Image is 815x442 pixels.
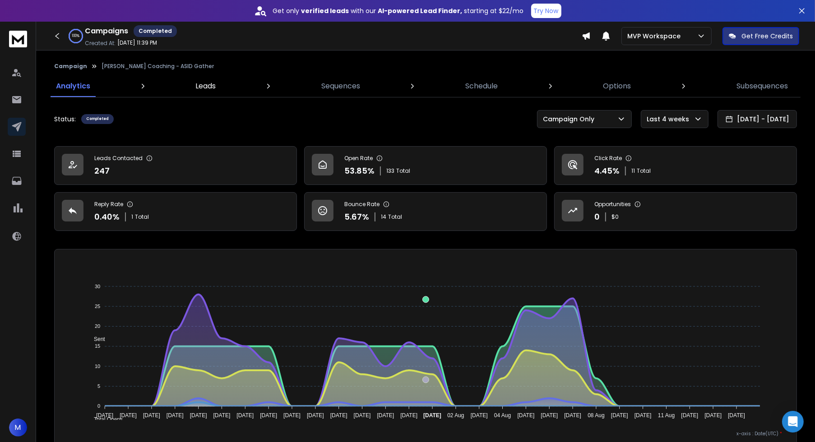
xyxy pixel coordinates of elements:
[120,412,137,419] tspan: [DATE]
[94,211,120,223] p: 0.40 %
[564,412,581,419] tspan: [DATE]
[134,25,177,37] div: Completed
[96,412,113,419] tspan: [DATE]
[541,412,558,419] tspan: [DATE]
[447,412,464,419] tspan: 02 Aug
[54,146,297,185] a: Leads Contacted247
[722,27,799,45] button: Get Free Credits
[131,213,133,221] span: 1
[94,284,100,289] tspan: 30
[190,412,207,419] tspan: [DATE]
[135,213,149,221] span: Total
[143,412,160,419] tspan: [DATE]
[594,211,600,223] p: 0
[647,115,693,124] p: Last 4 weeks
[85,40,116,47] p: Created At:
[470,412,487,419] tspan: [DATE]
[554,192,797,231] a: Opportunities0$0
[658,412,674,419] tspan: 11 Aug
[594,155,622,162] p: Click Rate
[94,155,143,162] p: Leads Contacted
[531,4,561,18] button: Try Now
[69,430,782,437] p: x-axis : Date(UTC)
[344,165,375,177] p: 53.85 %
[534,6,559,15] p: Try Now
[396,167,410,175] span: Total
[588,412,604,419] tspan: 08 Aug
[166,412,183,419] tspan: [DATE]
[316,75,366,97] a: Sequences
[87,416,123,423] span: Total Opens
[304,146,547,185] a: Open Rate53.85%133Total
[301,6,349,15] strong: verified leads
[377,412,394,419] tspan: [DATE]
[54,192,297,231] a: Reply Rate0.40%1Total
[85,26,128,37] h1: Campaigns
[465,81,498,92] p: Schedule
[51,75,96,97] a: Analytics
[634,412,651,419] tspan: [DATE]
[273,6,524,15] p: Get only with our starting at $22/mo
[378,6,463,15] strong: AI-powered Lead Finder,
[517,412,534,419] tspan: [DATE]
[423,412,441,419] tspan: [DATE]
[594,165,620,177] p: 4.45 %
[304,192,547,231] a: Bounce Rate5.67%14Total
[54,63,87,70] button: Campaign
[400,412,417,419] tspan: [DATE]
[81,114,114,124] div: Completed
[731,75,793,97] a: Subsequences
[631,167,635,175] span: 11
[94,344,100,349] tspan: 15
[611,412,628,419] tspan: [DATE]
[9,419,27,437] button: M
[94,364,100,369] tspan: 10
[94,304,100,309] tspan: 25
[321,81,360,92] p: Sequences
[611,213,619,221] p: $ 0
[344,201,380,208] p: Bounce Rate
[56,81,90,92] p: Analytics
[97,403,100,409] tspan: 0
[718,110,797,128] button: [DATE] - [DATE]
[94,323,100,329] tspan: 20
[54,115,76,124] p: Status:
[728,412,745,419] tspan: [DATE]
[9,31,27,47] img: logo
[236,412,254,419] tspan: [DATE]
[782,411,804,433] div: Open Intercom Messenger
[460,75,503,97] a: Schedule
[494,412,510,419] tspan: 04 Aug
[117,39,157,46] p: [DATE] 11:39 PM
[543,115,598,124] p: Campaign Only
[344,155,373,162] p: Open Rate
[704,412,722,419] tspan: [DATE]
[594,201,631,208] p: Opportunities
[736,81,788,92] p: Subsequences
[330,412,347,419] tspan: [DATE]
[554,146,797,185] a: Click Rate4.45%11Total
[627,32,684,41] p: MVP Workspace
[213,412,230,419] tspan: [DATE]
[94,165,110,177] p: 247
[388,213,402,221] span: Total
[195,81,216,92] p: Leads
[386,167,394,175] span: 133
[72,33,80,39] p: 100 %
[381,213,386,221] span: 14
[102,63,214,70] p: [PERSON_NAME] Coaching - ASID Gather
[306,412,324,419] tspan: [DATE]
[637,167,651,175] span: Total
[603,81,631,92] p: Options
[741,32,793,41] p: Get Free Credits
[353,412,370,419] tspan: [DATE]
[681,412,698,419] tspan: [DATE]
[97,383,100,389] tspan: 5
[190,75,221,97] a: Leads
[87,336,105,342] span: Sent
[94,201,123,208] p: Reply Rate
[598,75,637,97] a: Options
[344,211,369,223] p: 5.67 %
